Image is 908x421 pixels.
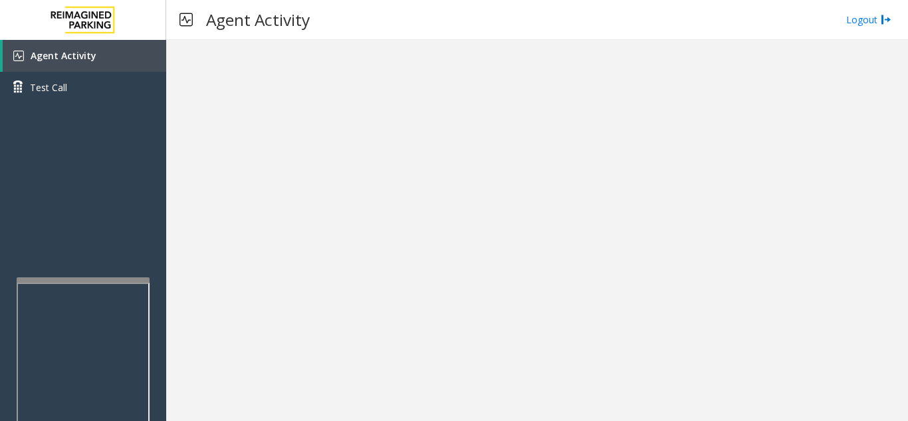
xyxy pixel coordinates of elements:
[31,49,96,62] span: Agent Activity
[881,13,891,27] img: logout
[3,40,166,72] a: Agent Activity
[199,3,316,36] h3: Agent Activity
[30,80,67,94] span: Test Call
[179,3,193,36] img: pageIcon
[13,51,24,61] img: 'icon'
[846,13,891,27] a: Logout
